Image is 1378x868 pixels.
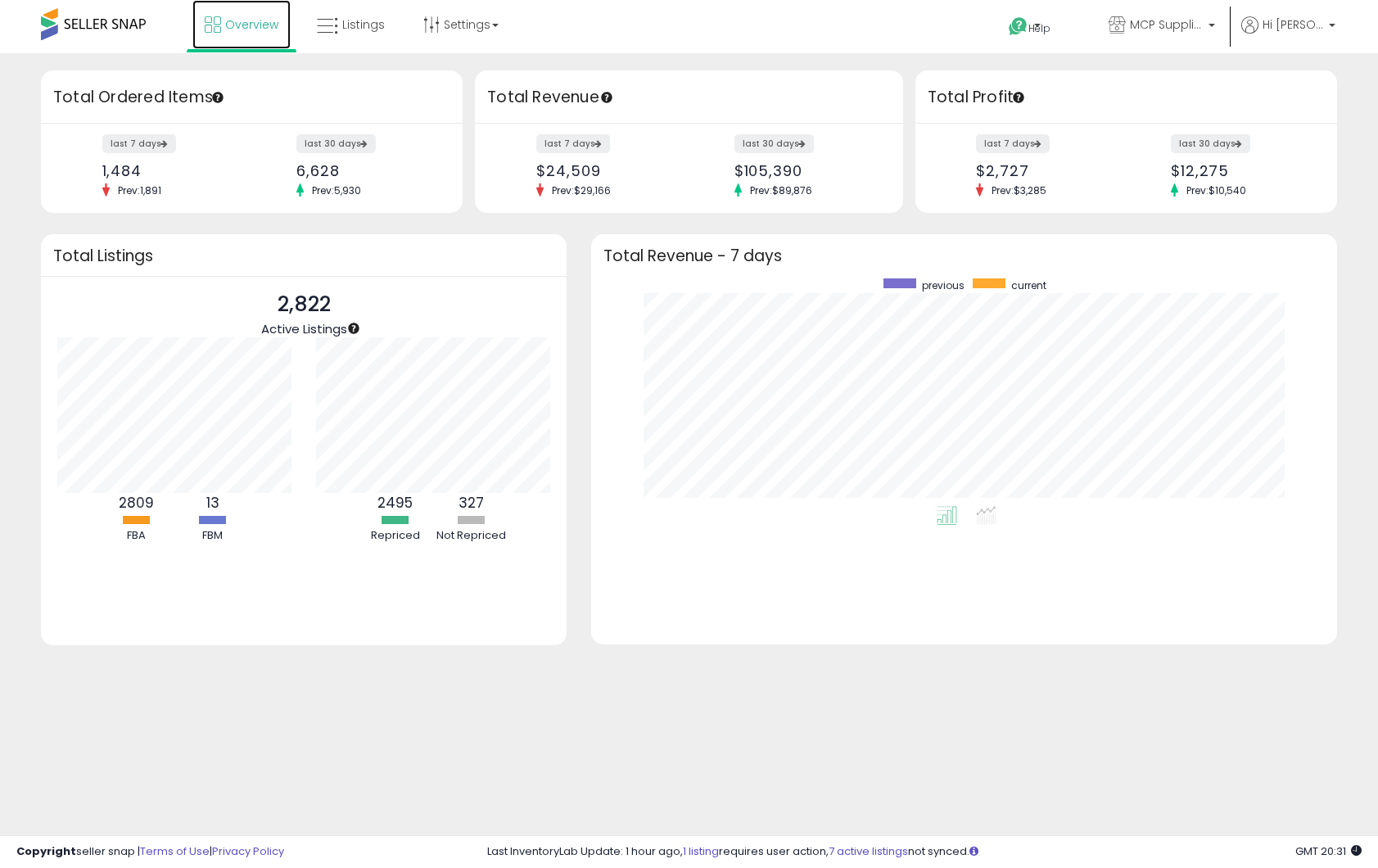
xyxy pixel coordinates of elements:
label: last 7 days [102,134,176,153]
span: Prev: $29,166 [544,183,619,197]
div: 1,484 [102,162,240,179]
div: $105,390 [734,162,874,179]
div: FBA [100,528,174,544]
b: 2809 [119,493,154,513]
h3: Total Revenue - 7 days [603,250,1325,262]
div: 6,628 [296,162,434,179]
span: Prev: $10,540 [1178,183,1254,197]
span: Help [1028,21,1050,35]
div: Repriced [359,528,432,544]
div: Tooltip anchor [1011,90,1026,105]
a: Hi [PERSON_NAME] [1241,16,1335,53]
span: Prev: 1,891 [110,183,169,197]
b: 13 [206,493,219,513]
label: last 7 days [536,134,610,153]
h3: Total Profit [928,86,1325,109]
label: last 30 days [296,134,376,153]
i: Get Help [1008,16,1028,37]
label: last 7 days [976,134,1050,153]
h3: Total Ordered Items [53,86,450,109]
span: Prev: $89,876 [742,183,820,197]
div: Tooltip anchor [210,90,225,105]
label: last 30 days [1171,134,1250,153]
h3: Total Revenue [487,86,891,109]
h3: Total Listings [53,250,554,262]
span: Active Listings [261,320,347,337]
div: $24,509 [536,162,676,179]
span: Overview [225,16,278,33]
span: Prev: $3,285 [983,183,1055,197]
span: previous [922,278,965,292]
span: Listings [342,16,385,33]
span: Hi [PERSON_NAME] [1263,16,1324,33]
div: Not Repriced [435,528,508,544]
div: Tooltip anchor [346,321,361,336]
span: MCP Supplies [1130,16,1204,33]
a: Help [996,4,1082,53]
b: 327 [459,493,484,513]
div: Tooltip anchor [599,90,614,105]
label: last 30 days [734,134,814,153]
p: 2,822 [261,289,347,320]
div: FBM [176,528,250,544]
div: $2,727 [976,162,1114,179]
div: $12,275 [1171,162,1308,179]
span: current [1011,278,1046,292]
span: Prev: 5,930 [304,183,369,197]
b: 2495 [377,493,413,513]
